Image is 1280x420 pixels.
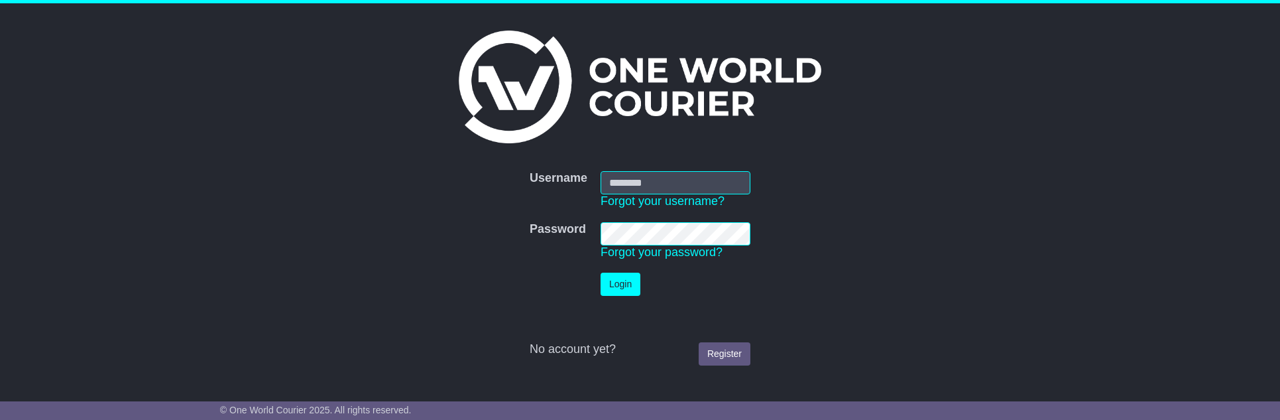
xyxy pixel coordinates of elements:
[220,405,412,415] span: © One World Courier 2025. All rights reserved.
[699,342,750,366] a: Register
[601,245,723,259] a: Forgot your password?
[601,273,640,296] button: Login
[459,31,821,143] img: One World
[530,342,750,357] div: No account yet?
[530,222,586,237] label: Password
[530,171,587,186] label: Username
[601,194,725,208] a: Forgot your username?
